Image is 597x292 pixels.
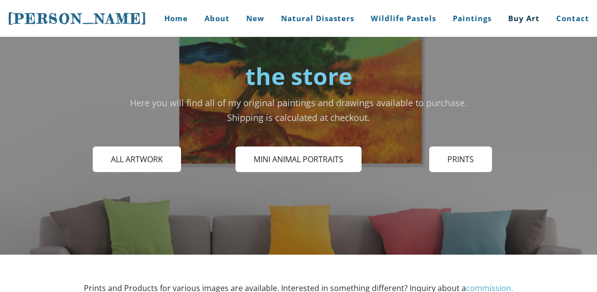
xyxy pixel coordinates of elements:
[430,147,491,171] span: Prints
[94,147,180,171] span: All Artwork
[245,60,352,92] strong: the store
[130,97,467,123] font: Here you will find all of my original paintings and drawings available to purchase. ​Shipping is ...
[93,146,181,172] a: All Artwork
[236,147,361,171] span: Mini Animal Portraits
[235,146,362,172] a: Mini Animal Portraits
[8,10,147,27] span: [PERSON_NAME]
[8,9,147,28] a: [PERSON_NAME]
[429,146,492,172] a: Prints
